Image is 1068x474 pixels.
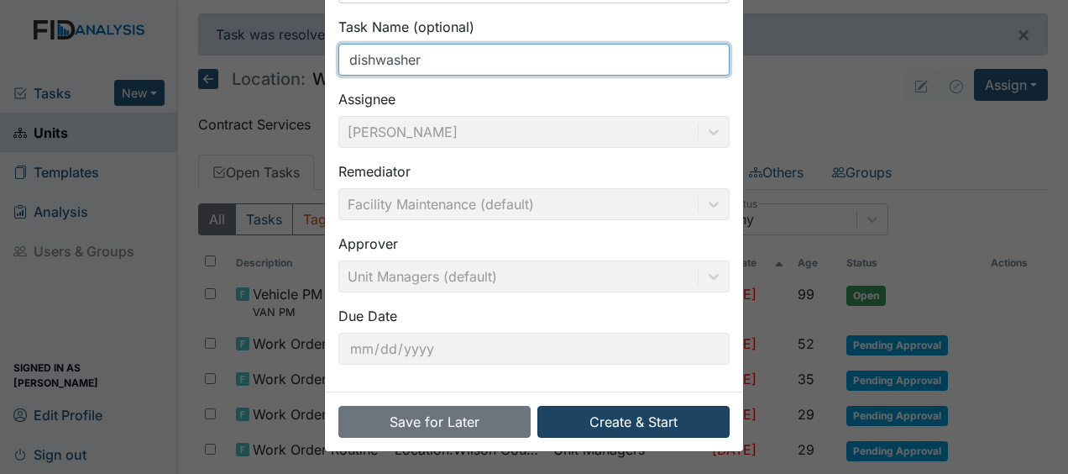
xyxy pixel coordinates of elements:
[338,161,411,182] label: Remediator
[338,306,397,326] label: Due Date
[338,234,398,254] label: Approver
[338,17,474,37] label: Task Name (optional)
[338,406,531,438] button: Save for Later
[537,406,730,438] button: Create & Start
[338,89,395,109] label: Assignee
